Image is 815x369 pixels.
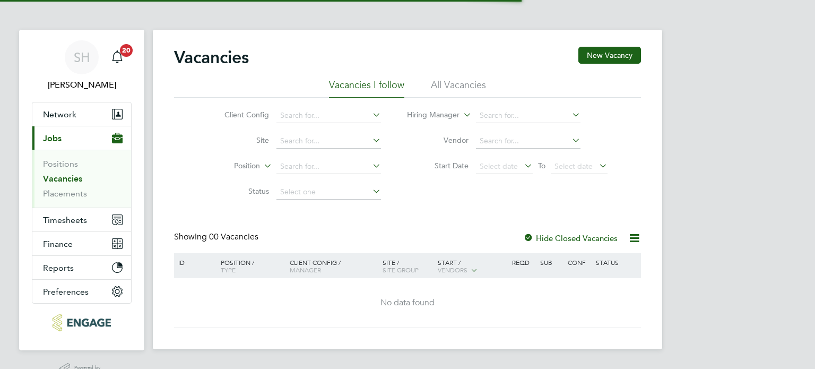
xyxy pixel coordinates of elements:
input: Search for... [276,159,381,174]
input: Search for... [276,108,381,123]
span: 00 Vacancies [209,231,258,242]
label: Position [199,161,260,171]
div: Showing [174,231,261,243]
label: Start Date [407,161,469,170]
div: Site / [380,253,436,279]
li: All Vacancies [431,79,486,98]
span: Finance [43,239,73,249]
button: Timesheets [32,208,131,231]
label: Vendor [407,135,469,145]
span: Jobs [43,133,62,143]
div: Sub [537,253,565,271]
div: No data found [176,297,639,308]
div: Start / [435,253,509,280]
div: Position / [213,253,287,279]
div: Status [593,253,639,271]
a: Vacancies [43,174,82,184]
button: Finance [32,232,131,255]
input: Search for... [276,134,381,149]
input: Search for... [476,134,580,149]
label: Hiring Manager [398,110,459,121]
span: Site Group [383,265,419,274]
button: New Vacancy [578,47,641,64]
input: Select one [276,185,381,200]
span: Type [221,265,236,274]
button: Reports [32,256,131,279]
button: Jobs [32,126,131,150]
button: Network [32,102,131,126]
a: Positions [43,159,78,169]
span: Select date [554,161,593,171]
input: Search for... [476,108,580,123]
label: Site [208,135,269,145]
span: Reports [43,263,74,273]
span: SH [74,50,90,64]
button: Preferences [32,280,131,303]
div: ID [176,253,213,271]
label: Client Config [208,110,269,119]
li: Vacancies I follow [329,79,404,98]
label: Status [208,186,269,196]
span: 20 [120,44,133,57]
span: Select date [480,161,518,171]
h2: Vacancies [174,47,249,68]
div: Conf [565,253,593,271]
span: Manager [290,265,321,274]
label: Hide Closed Vacancies [523,233,618,243]
a: SH[PERSON_NAME] [32,40,132,91]
span: To [535,159,549,173]
img: condicor-logo-retina.png [53,314,111,331]
div: Client Config / [287,253,380,279]
span: Sean Holmes [32,79,132,91]
span: Timesheets [43,215,87,225]
a: Placements [43,188,87,199]
nav: Main navigation [19,30,144,350]
div: Jobs [32,150,131,208]
span: Vendors [438,265,467,274]
span: Preferences [43,287,89,297]
span: Network [43,109,76,119]
div: Reqd [509,253,537,271]
a: Go to home page [32,314,132,331]
a: 20 [107,40,128,74]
